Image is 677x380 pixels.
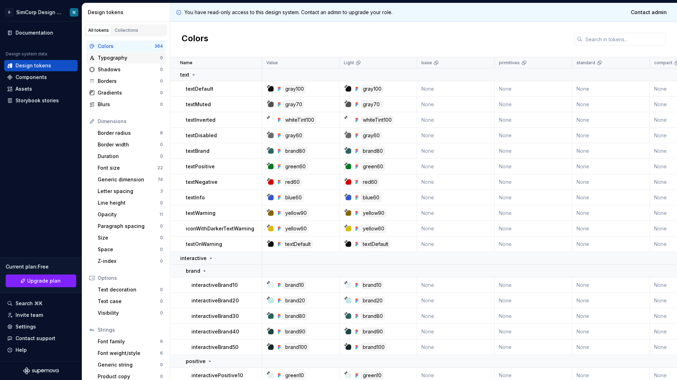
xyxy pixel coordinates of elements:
span: Upgrade plan [27,277,61,284]
td: None [572,128,650,143]
div: green10 [283,372,306,379]
a: Supernova Logo [23,367,59,374]
div: brand80 [283,312,307,320]
p: Light [344,60,354,66]
a: Space0 [95,244,166,255]
button: Contact support [4,333,78,344]
div: Blurs [98,101,160,108]
td: None [495,339,572,355]
div: yellow90 [283,209,309,217]
a: Text decoration0 [95,284,166,295]
a: Settings [4,321,78,332]
div: 11 [159,212,163,217]
div: 6 [160,339,163,344]
a: Documentation [4,27,78,38]
div: brand20 [283,297,307,304]
p: textInfo [186,194,205,201]
p: primitives [499,60,520,66]
a: Line height0 [95,197,166,209]
div: Documentation [16,29,53,36]
div: Z-index [98,258,160,265]
a: Shadows0 [86,64,166,75]
div: gray70 [361,101,382,108]
div: Assets [16,85,32,92]
a: Storybook stories [4,95,78,106]
div: Storybook stories [16,97,59,104]
div: Border width [98,141,160,148]
div: Collections [115,28,138,33]
a: Border width0 [95,139,166,150]
p: interactive [180,255,207,262]
div: green60 [361,163,385,170]
div: Text case [98,298,160,305]
td: None [495,112,572,128]
p: interactivePositive10 [191,372,243,379]
td: None [417,128,495,143]
td: None [417,293,495,308]
div: blue60 [283,194,304,201]
div: 0 [160,67,163,72]
div: whiteTint100 [361,116,394,124]
td: None [572,277,650,293]
td: None [572,236,650,252]
a: Font weight/style6 [95,348,166,359]
div: Font weight/style [98,350,160,357]
a: Generic string0 [95,359,166,370]
p: interactiveBrand30 [191,313,239,320]
div: Text decoration [98,286,160,293]
span: Contact admin [631,9,667,16]
div: Current plan : Free [6,263,76,270]
td: None [417,112,495,128]
div: Options [98,275,163,282]
div: gray100 [361,85,383,93]
div: 0 [160,153,163,159]
div: 6 [160,350,163,356]
div: Settings [16,323,36,330]
div: 22 [157,165,163,171]
p: interactiveBrand40 [191,328,239,335]
a: Contact admin [626,6,671,19]
td: None [417,174,495,190]
td: None [572,221,650,236]
td: None [495,293,572,308]
div: brand90 [361,328,385,336]
div: green60 [283,163,307,170]
td: None [495,324,572,339]
div: 364 [154,43,163,49]
div: 0 [160,223,163,229]
a: Borders0 [86,76,166,87]
p: textDisabled [186,132,217,139]
a: Paragraph spacing0 [95,221,166,232]
a: Font size22 [95,162,166,174]
a: Opacity11 [95,209,166,220]
a: Gradients0 [86,87,166,98]
div: Search ⌘K [16,300,42,307]
td: None [572,159,650,174]
a: Z-index0 [95,255,166,267]
td: None [495,159,572,174]
div: yellow60 [361,225,386,233]
p: textBrand [186,147,209,155]
p: positive [186,358,206,365]
td: None [572,174,650,190]
td: None [495,97,572,112]
a: Assets [4,83,78,95]
input: Search in tokens... [583,33,666,46]
p: textPositive [186,163,215,170]
div: brand80 [361,147,385,155]
td: None [495,190,572,205]
div: Duration [98,153,160,160]
div: 0 [160,310,163,316]
div: Contact support [16,335,55,342]
td: None [417,277,495,293]
td: None [572,190,650,205]
div: yellow90 [361,209,386,217]
td: None [417,143,495,159]
div: Typography [98,54,160,61]
td: None [572,97,650,112]
p: textInverted [186,116,215,123]
a: Border radius8 [95,127,166,139]
h2: Colors [182,33,208,46]
div: gray60 [283,132,304,139]
div: gray60 [361,132,382,139]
